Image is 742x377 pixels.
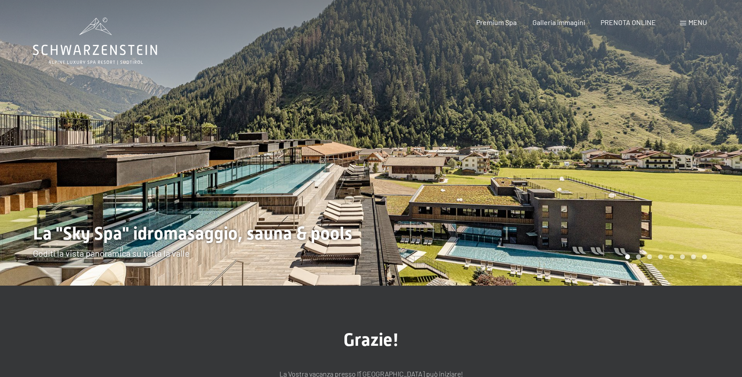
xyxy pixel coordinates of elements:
div: Carousel Page 3 [647,254,652,259]
div: Carousel Page 8 [702,254,707,259]
div: Carousel Page 1 (Current Slide) [625,254,630,259]
div: Carousel Pagination [622,254,707,259]
div: Carousel Page 7 [691,254,696,259]
div: Carousel Page 5 [669,254,674,259]
div: Carousel Page 2 [636,254,641,259]
a: PRENOTA ONLINE [601,18,656,26]
a: Galleria immagini [532,18,585,26]
a: Premium Spa [476,18,517,26]
span: Menu [688,18,707,26]
div: Carousel Page 4 [658,254,663,259]
span: Grazie! [344,330,399,350]
div: Carousel Page 6 [680,254,685,259]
